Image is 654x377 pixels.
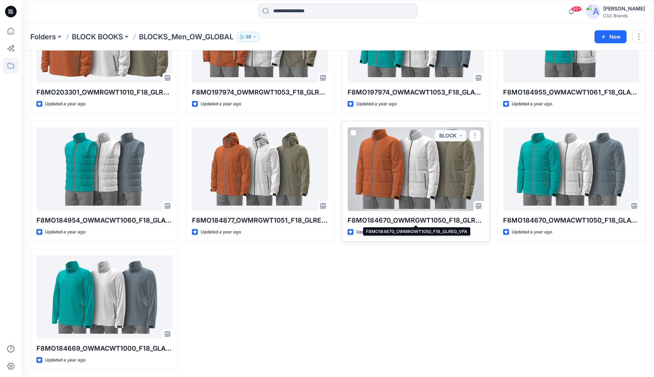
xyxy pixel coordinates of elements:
[30,32,56,42] a: Folders
[72,32,123,42] a: BLOCK BOOKS
[45,228,86,236] p: Updated a year ago
[348,87,484,97] p: F8MO197974_OWMACWT1053_F18_GLACT_VFA
[503,87,639,97] p: F8MO184955_OWMACWT1061_F18_GLACT_VFA
[245,33,251,41] p: 38
[139,32,234,42] p: BLOCKS_Men_OW_GLOBAL
[348,215,484,225] p: F8MO184670_OWMRGWT1050_F18_GLREG_VFA
[36,215,173,225] p: F8MO184954_OWMACWT1060_F18_GLACT_VFA
[201,100,241,108] p: Updated a year ago
[594,30,627,43] button: New
[36,127,173,211] a: F8MO184954_OWMACWT1060_F18_GLACT_VFA
[603,13,645,18] div: CSC Brands
[192,215,328,225] p: F8MO184877_OWMRGWT1051_F18_GLREG_VFA
[36,343,173,354] p: F8MO184669_OWMACWT1000_F18_GLACT_VFA
[192,87,328,97] p: F8MO197974_OWMRGWT1053_F18_GLREG_VFA
[586,4,600,19] img: avatar
[512,100,552,108] p: Updated a year ago
[356,100,397,108] p: Updated a year ago
[36,87,173,97] p: F8MO203301_OWMRGWT1010_F18_GLREG_VFA
[503,127,639,211] a: F8MO184670_OWMACWT1050_F18_GLACT_VFA
[36,255,173,339] a: F8MO184669_OWMACWT1000_F18_GLACT_VFA
[45,356,86,364] p: Updated a year ago
[571,6,582,12] span: 99+
[236,32,260,42] button: 38
[348,127,484,211] a: F8MO184670_OWMRGWT1050_F18_GLREG_VFA
[201,228,241,236] p: Updated a year ago
[512,228,552,236] p: Updated a year ago
[45,100,86,108] p: Updated a year ago
[356,228,397,236] p: Updated a year ago
[603,4,645,13] div: [PERSON_NAME]
[192,127,328,211] a: F8MO184877_OWMRGWT1051_F18_GLREG_VFA
[503,215,639,225] p: F8MO184670_OWMACWT1050_F18_GLACT_VFA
